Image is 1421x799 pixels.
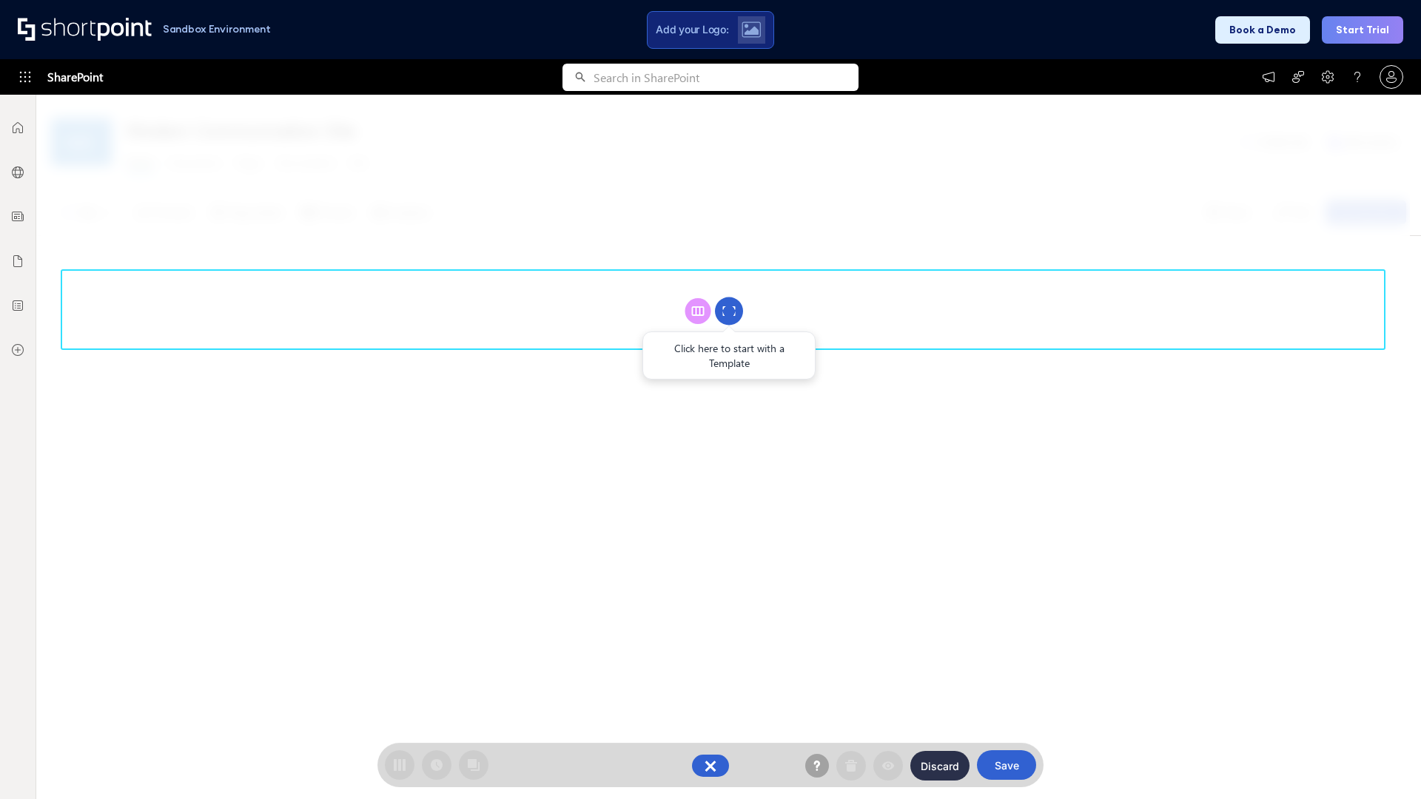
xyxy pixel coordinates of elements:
[977,750,1036,780] button: Save
[47,59,103,95] span: SharePoint
[594,64,859,91] input: Search in SharePoint
[910,751,970,781] button: Discard
[1215,16,1310,44] button: Book a Demo
[656,23,728,36] span: Add your Logo:
[742,21,761,38] img: Upload logo
[163,25,271,33] h1: Sandbox Environment
[1322,16,1403,44] button: Start Trial
[1347,728,1421,799] iframe: Chat Widget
